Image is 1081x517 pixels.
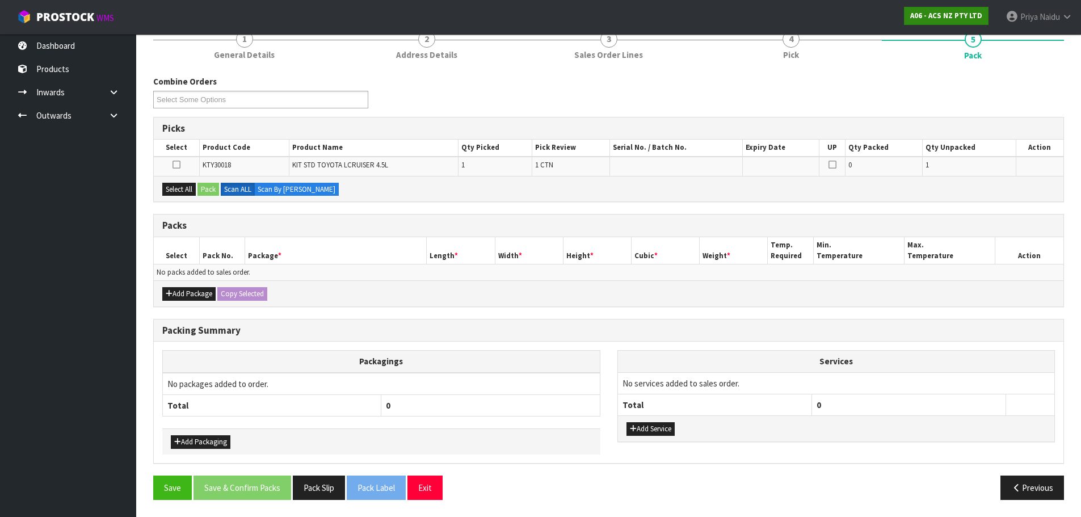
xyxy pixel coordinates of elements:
[154,140,199,156] th: Select
[783,49,799,61] span: Pick
[904,7,989,25] a: A06 - ACS NZ PTY LTD
[162,123,1055,134] h3: Picks
[574,49,643,61] span: Sales Order Lines
[1016,140,1063,156] th: Action
[171,435,230,449] button: Add Packaging
[197,183,219,196] button: Pack
[153,476,192,500] button: Save
[743,140,819,156] th: Expiry Date
[535,160,553,170] span: 1 CTN
[245,237,427,264] th: Package
[162,325,1055,336] h3: Packing Summary
[236,31,253,48] span: 1
[396,49,457,61] span: Address Details
[289,140,459,156] th: Product Name
[459,140,532,156] th: Qty Picked
[632,237,700,264] th: Cubic
[154,264,1063,280] td: No packs added to sales order.
[36,10,94,24] span: ProStock
[154,237,199,264] th: Select
[203,160,231,170] span: KTY30018
[995,237,1063,264] th: Action
[923,140,1016,156] th: Qty Unpacked
[163,351,600,373] th: Packagings
[904,237,995,264] th: Max. Temperature
[783,31,800,48] span: 4
[965,31,982,48] span: 5
[96,12,114,23] small: WMS
[254,183,339,196] label: Scan By [PERSON_NAME]
[153,67,1064,508] span: Pack
[163,395,381,417] th: Total
[813,237,904,264] th: Min. Temperature
[819,140,845,156] th: UP
[618,351,1055,372] th: Services
[926,160,929,170] span: 1
[386,400,390,411] span: 0
[618,372,1055,394] td: No services added to sales order.
[600,31,617,48] span: 3
[532,140,610,156] th: Pick Review
[293,476,345,500] button: Pack Slip
[848,160,852,170] span: 0
[217,287,267,301] button: Copy Selected
[626,422,675,436] button: Add Service
[910,11,982,20] strong: A06 - ACS NZ PTY LTD
[17,10,31,24] img: cube-alt.png
[163,373,600,395] td: No packages added to order.
[495,237,563,264] th: Width
[418,31,435,48] span: 2
[214,49,275,61] span: General Details
[407,476,443,500] button: Exit
[221,183,255,196] label: Scan ALL
[199,237,245,264] th: Pack No.
[618,394,812,416] th: Total
[846,140,923,156] th: Qty Packed
[162,287,216,301] button: Add Package
[817,400,821,410] span: 0
[199,140,289,156] th: Product Code
[347,476,406,500] button: Pack Label
[610,140,743,156] th: Serial No. / Batch No.
[563,237,631,264] th: Height
[427,237,495,264] th: Length
[162,220,1055,231] h3: Packs
[162,183,196,196] button: Select All
[1020,11,1038,22] span: Priya
[1040,11,1060,22] span: Naidu
[153,75,217,87] label: Combine Orders
[461,160,465,170] span: 1
[292,160,388,170] span: KIT STD TOYOTA LCRUISER 4.5L
[194,476,291,500] button: Save & Confirm Packs
[1000,476,1064,500] button: Previous
[700,237,768,264] th: Weight
[964,49,982,61] span: Pack
[768,237,813,264] th: Temp. Required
